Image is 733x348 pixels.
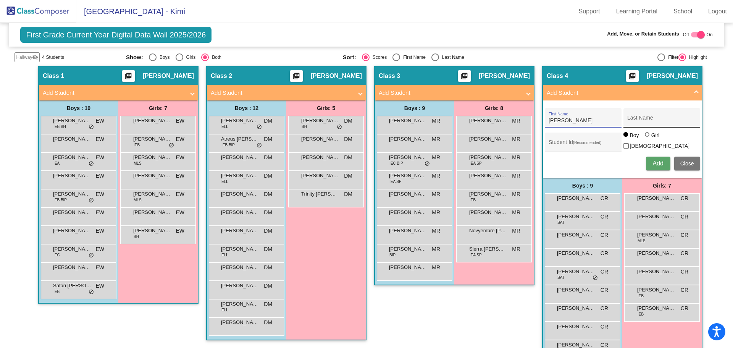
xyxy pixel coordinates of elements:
span: CR [681,194,688,202]
span: [PERSON_NAME] [221,227,259,235]
span: [PERSON_NAME] [301,117,339,125]
span: [PERSON_NAME] [637,249,675,257]
span: EW [95,282,104,290]
span: [PERSON_NAME] [221,154,259,161]
span: [PERSON_NAME] [389,245,427,253]
button: Close [674,157,700,170]
span: [PERSON_NAME] [53,209,91,216]
mat-icon: picture_as_pdf [460,72,469,83]
span: do_not_disturb_alt [593,275,598,281]
span: [PERSON_NAME] [221,190,259,198]
div: Boys : 12 [207,100,286,116]
span: Add [652,160,663,167]
span: MR [512,172,520,180]
span: MR [432,209,440,217]
input: First Name [549,118,617,124]
span: CR [601,286,608,294]
span: IEB [53,289,60,295]
span: DM [264,300,272,308]
span: CR [601,231,608,239]
span: [PERSON_NAME] [389,135,427,143]
div: Last Name [439,54,464,61]
span: Sierra [PERSON_NAME] [469,245,507,253]
span: [PERSON_NAME] [637,268,675,275]
span: Class 4 [547,72,568,80]
button: Add [646,157,670,170]
span: 4 Students [42,54,64,61]
span: [PERSON_NAME] [647,72,698,80]
span: [PERSON_NAME] [637,213,675,220]
span: DM [344,117,352,125]
span: IEB [470,197,476,203]
span: [PERSON_NAME] [389,154,427,161]
div: First Name [400,54,426,61]
mat-icon: picture_as_pdf [292,72,301,83]
span: IEA SP [389,179,402,185]
span: do_not_disturb_alt [89,289,94,295]
div: Girls: 5 [286,100,366,116]
span: [PERSON_NAME] [637,231,675,239]
div: Filter [665,54,678,61]
span: CR [681,268,688,276]
span: MR [432,117,440,125]
span: EW [95,117,104,125]
span: DM [264,264,272,272]
span: [PERSON_NAME] [479,72,530,80]
span: [PERSON_NAME] [301,135,339,143]
span: ELL [221,307,228,313]
span: EW [95,172,104,180]
span: CR [601,304,608,312]
span: CR [681,249,688,257]
div: Scores [370,54,387,61]
span: [PERSON_NAME] [557,268,595,275]
span: CR [601,194,608,202]
span: On [707,31,713,38]
span: DM [264,154,272,162]
span: CR [681,213,688,221]
span: do_not_disturb_alt [169,142,174,149]
span: MR [432,245,440,253]
span: DM [264,282,272,290]
span: [PERSON_NAME] [133,154,171,161]
span: DM [344,190,352,198]
span: EW [95,264,104,272]
span: [PERSON_NAME] [557,194,595,202]
mat-radio-group: Select an option [126,53,337,61]
span: MR [512,190,520,198]
span: [PERSON_NAME] [557,249,595,257]
span: [PERSON_NAME] [557,231,595,239]
a: Support [573,5,606,18]
span: CR [601,213,608,221]
span: [PERSON_NAME] [133,190,171,198]
span: DM [264,245,272,253]
mat-panel-title: Add Student [379,89,521,97]
span: MR [512,209,520,217]
span: [PERSON_NAME] [53,154,91,161]
mat-expansion-panel-header: Add Student [375,85,534,100]
span: CR [601,323,608,331]
span: [PERSON_NAME] [469,190,507,198]
div: Boys : 10 [39,100,118,116]
button: Print Students Details [626,70,639,82]
span: EW [176,117,184,125]
span: MLS [638,238,646,244]
div: Boys : 9 [543,178,622,193]
span: MR [432,154,440,162]
span: BIP [389,252,396,258]
span: BH [302,124,307,129]
span: CR [601,249,608,257]
span: [PERSON_NAME] [301,172,339,180]
span: EW [176,135,184,143]
span: [PERSON_NAME] [133,117,171,125]
span: Safari [PERSON_NAME] [53,282,91,290]
span: ELL [221,252,228,258]
span: MR [512,154,520,162]
span: [DEMOGRAPHIC_DATA] [630,141,690,151]
span: [PERSON_NAME] [557,304,595,312]
span: [PERSON_NAME] [133,209,171,216]
span: MLS [134,160,142,166]
div: Highlight [686,54,707,61]
span: [PERSON_NAME] [389,264,427,271]
span: DM [344,154,352,162]
span: [PERSON_NAME] [469,154,507,161]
